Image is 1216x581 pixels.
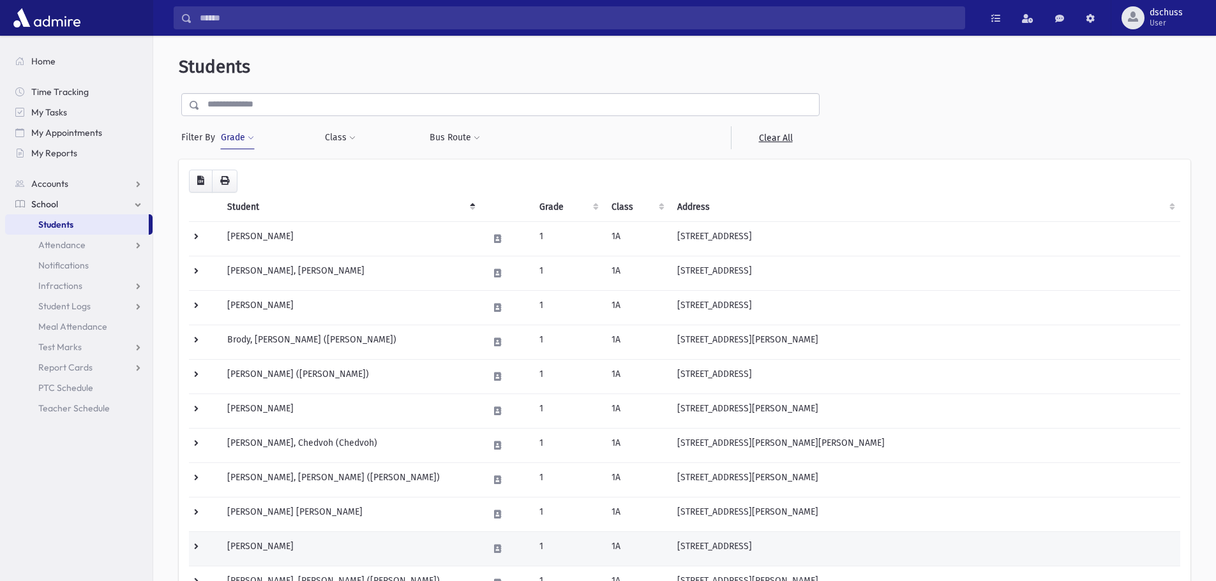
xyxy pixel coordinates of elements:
td: [STREET_ADDRESS][PERSON_NAME] [670,393,1180,428]
td: [STREET_ADDRESS] [670,359,1180,393]
th: Student: activate to sort column descending [220,193,481,222]
span: My Tasks [31,107,67,118]
td: 1 [532,221,604,256]
th: Address: activate to sort column ascending [670,193,1180,222]
a: Infractions [5,276,153,296]
span: Accounts [31,178,68,189]
td: 1 [532,497,604,531]
td: 1 [532,531,604,566]
td: [PERSON_NAME] [220,393,481,428]
span: Time Tracking [31,86,89,98]
span: User [1150,18,1183,28]
td: 1A [604,359,670,393]
td: 1A [604,256,670,290]
button: Bus Route [429,126,481,149]
td: [PERSON_NAME], [PERSON_NAME] [220,256,481,290]
td: [STREET_ADDRESS] [670,256,1180,290]
span: Home [31,55,56,67]
td: 1 [532,325,604,359]
td: 1A [604,325,670,359]
td: [STREET_ADDRESS] [670,221,1180,256]
img: AdmirePro [10,5,84,31]
td: [PERSON_NAME] [220,290,481,325]
span: Infractions [38,280,82,291]
td: 1A [604,290,670,325]
span: Attendance [38,239,86,251]
td: [STREET_ADDRESS] [670,531,1180,566]
td: 1 [532,462,604,497]
td: 1A [604,428,670,462]
a: Test Marks [5,337,153,357]
td: [STREET_ADDRESS] [670,290,1180,325]
a: Attendance [5,235,153,255]
span: My Reports [31,147,77,159]
td: [STREET_ADDRESS][PERSON_NAME] [670,325,1180,359]
a: Time Tracking [5,82,153,102]
span: Teacher Schedule [38,402,110,414]
td: 1A [604,531,670,566]
span: Meal Attendance [38,321,107,332]
td: 1A [604,462,670,497]
a: Teacher Schedule [5,398,153,418]
td: [STREET_ADDRESS][PERSON_NAME] [670,462,1180,497]
span: PTC Schedule [38,382,93,393]
button: Print [212,170,237,193]
span: School [31,198,58,210]
a: Clear All [731,126,820,149]
button: Class [324,126,356,149]
a: PTC Schedule [5,378,153,398]
span: Test Marks [38,341,82,353]
span: Filter By [181,131,220,144]
a: Report Cards [5,357,153,378]
a: Home [5,51,153,71]
td: [PERSON_NAME] [220,221,481,256]
td: [STREET_ADDRESS][PERSON_NAME][PERSON_NAME] [670,428,1180,462]
a: Students [5,214,149,235]
a: My Appointments [5,122,153,143]
th: Grade: activate to sort column ascending [532,193,604,222]
a: Accounts [5,173,153,194]
a: My Reports [5,143,153,163]
td: Brody, [PERSON_NAME] ([PERSON_NAME]) [220,325,481,359]
a: Meal Attendance [5,316,153,337]
td: [STREET_ADDRESS][PERSON_NAME] [670,497,1180,531]
td: [PERSON_NAME] [PERSON_NAME] [220,497,481,531]
td: [PERSON_NAME], Chedvoh (Chedvoh) [220,428,481,462]
td: 1 [532,256,604,290]
span: My Appointments [31,127,102,138]
td: 1 [532,428,604,462]
input: Search [192,6,965,29]
button: Grade [220,126,255,149]
td: [PERSON_NAME] ([PERSON_NAME]) [220,359,481,393]
span: Student Logs [38,300,91,312]
span: Notifications [38,260,89,271]
span: Students [179,56,250,77]
button: CSV [189,170,213,193]
span: dschuss [1150,8,1183,18]
a: Notifications [5,255,153,276]
a: School [5,194,153,214]
td: 1 [532,290,604,325]
td: 1A [604,497,670,531]
td: 1A [604,393,670,428]
td: [PERSON_NAME], [PERSON_NAME] ([PERSON_NAME]) [220,462,481,497]
td: 1 [532,359,604,393]
td: 1A [604,221,670,256]
a: Student Logs [5,296,153,316]
td: 1 [532,393,604,428]
span: Students [38,219,73,230]
th: Class: activate to sort column ascending [604,193,670,222]
span: Report Cards [38,362,93,373]
td: [PERSON_NAME] [220,531,481,566]
a: My Tasks [5,102,153,122]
